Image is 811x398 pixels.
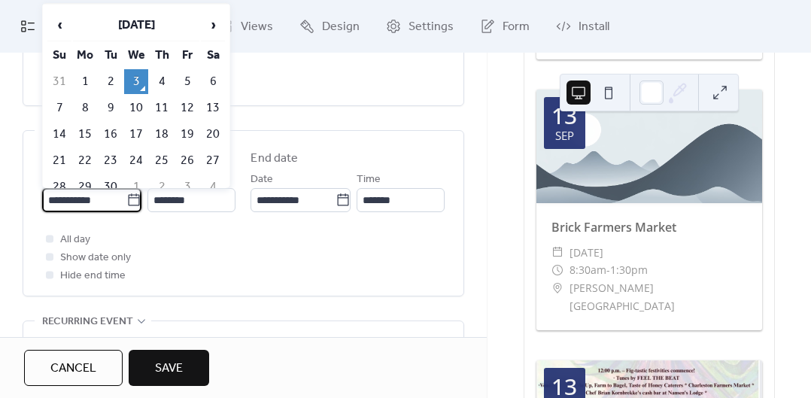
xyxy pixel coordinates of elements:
[124,43,148,68] th: We
[150,69,174,94] td: 4
[99,175,123,199] td: 30
[175,122,199,147] td: 19
[50,360,96,378] span: Cancel
[201,148,225,173] td: 27
[99,148,123,173] td: 23
[73,96,97,120] td: 8
[610,261,648,279] span: 1:30pm
[409,18,454,36] span: Settings
[24,350,123,386] button: Cancel
[175,175,199,199] td: 3
[42,313,133,331] span: Recurring event
[175,69,199,94] td: 5
[322,18,360,36] span: Design
[99,43,123,68] th: Tu
[570,279,747,315] span: [PERSON_NAME][GEOGRAPHIC_DATA]
[241,18,273,36] span: Views
[150,148,174,173] td: 25
[155,360,183,378] span: Save
[60,267,126,285] span: Hide end time
[201,69,225,94] td: 6
[579,18,609,36] span: Install
[175,148,199,173] td: 26
[570,261,606,279] span: 8:30am
[9,6,108,47] a: My Events
[201,122,225,147] td: 20
[150,96,174,120] td: 11
[207,6,284,47] a: Views
[73,69,97,94] td: 1
[47,175,71,199] td: 28
[48,10,71,40] span: ‹
[551,261,563,279] div: ​
[551,375,577,398] div: 13
[606,261,610,279] span: -
[551,244,563,262] div: ​
[73,9,199,41] th: [DATE]
[47,122,71,147] td: 14
[469,6,541,47] a: Form
[536,218,762,236] div: Brick Farmers Market
[73,148,97,173] td: 22
[251,171,273,189] span: Date
[73,175,97,199] td: 29
[202,10,224,40] span: ›
[555,130,574,141] div: Sep
[99,69,123,94] td: 2
[47,43,71,68] th: Su
[545,6,621,47] a: Install
[124,175,148,199] td: 1
[47,96,71,120] td: 7
[73,122,97,147] td: 15
[150,43,174,68] th: Th
[73,43,97,68] th: Mo
[47,148,71,173] td: 21
[357,171,381,189] span: Time
[288,6,371,47] a: Design
[570,244,603,262] span: [DATE]
[201,43,225,68] th: Sa
[175,43,199,68] th: Fr
[60,231,90,249] span: All day
[150,122,174,147] td: 18
[99,96,123,120] td: 9
[124,96,148,120] td: 10
[150,175,174,199] td: 2
[251,150,298,168] div: End date
[551,105,577,127] div: 13
[47,69,71,94] td: 31
[124,69,148,94] td: 3
[201,96,225,120] td: 13
[375,6,465,47] a: Settings
[124,148,148,173] td: 24
[201,175,225,199] td: 4
[60,249,131,267] span: Show date only
[129,350,209,386] button: Save
[124,122,148,147] td: 17
[503,18,530,36] span: Form
[99,122,123,147] td: 16
[175,96,199,120] td: 12
[551,279,563,297] div: ​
